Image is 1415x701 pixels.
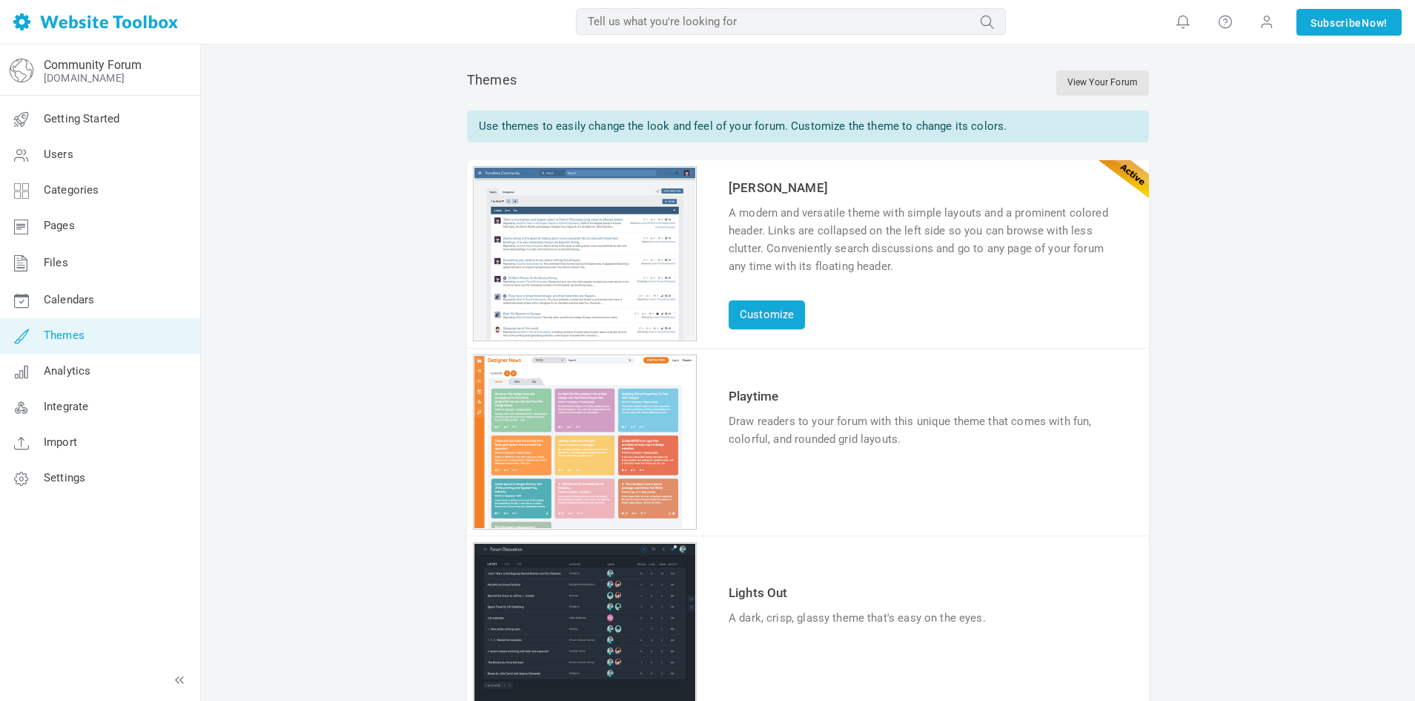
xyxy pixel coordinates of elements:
span: Analytics [44,364,90,378]
div: Themes [467,70,1149,96]
a: Customize theme [474,329,695,343]
input: Tell us what you're looking for [576,8,1006,35]
a: SubscribeNow! [1296,9,1402,36]
div: Use themes to easily change the look and feel of your forum. Customize the theme to change its co... [467,111,1149,142]
img: globe-icon.png [10,59,33,82]
div: A modern and versatile theme with simple layouts and a prominent colored header. Links are collap... [729,204,1123,275]
span: Import [44,435,77,449]
a: Customize [729,300,805,329]
a: [DOMAIN_NAME] [44,72,125,84]
span: Users [44,148,73,161]
div: Draw readers to your forum with this unique theme that comes with fun, colorful, and rounded grid... [729,412,1123,448]
span: Now! [1362,15,1388,31]
span: Settings [44,471,85,484]
span: Calendars [44,293,94,306]
a: Playtime [729,389,778,404]
span: Files [44,256,68,269]
a: Community Forum [44,58,142,72]
span: Pages [44,219,75,232]
span: Categories [44,183,99,197]
td: [PERSON_NAME] [725,175,1127,200]
a: Lights Out [729,585,788,600]
img: angela_thumb.jpg [474,168,695,340]
img: playtime_thumb.jpg [474,356,695,528]
span: Getting Started [44,112,119,125]
span: Themes [44,329,84,342]
span: Integrate [44,400,88,413]
div: A dark, crisp, glassy theme that's easy on the eyes. [729,609,1123,627]
a: Preview theme [474,518,695,531]
a: View Your Forum [1056,70,1149,96]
